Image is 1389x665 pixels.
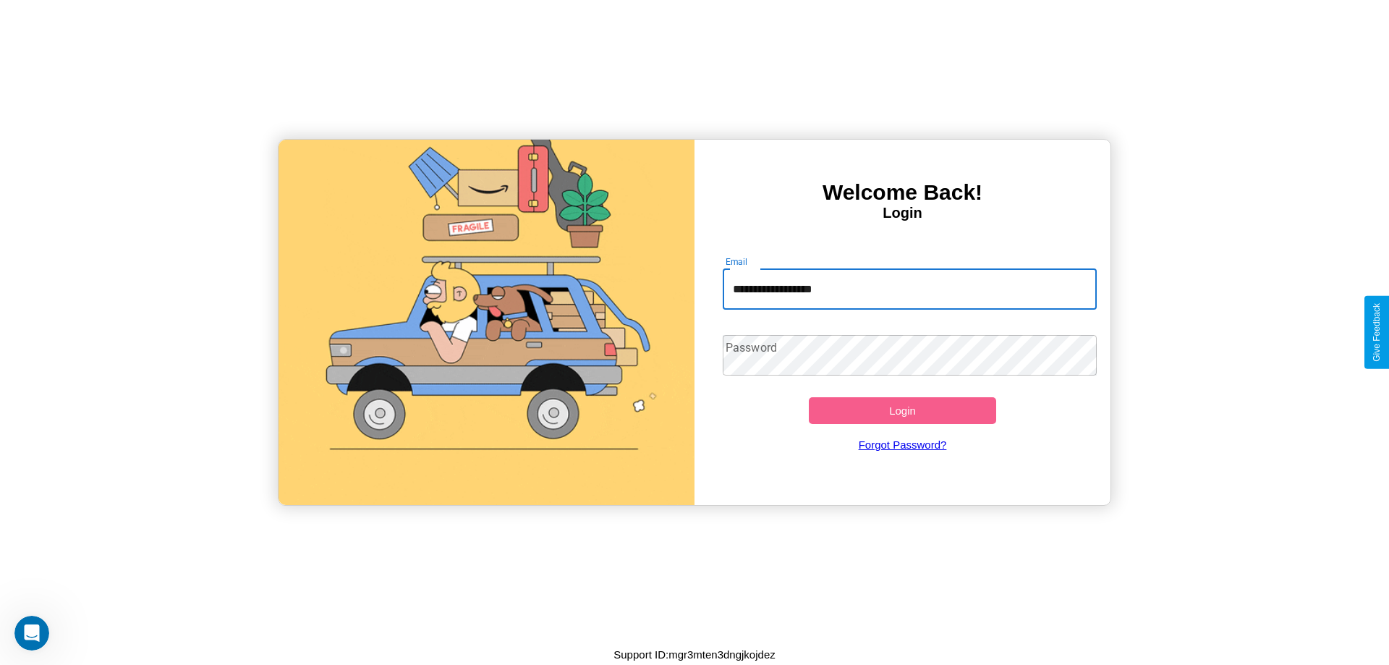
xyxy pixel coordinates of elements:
h3: Welcome Back! [694,180,1110,205]
iframe: Intercom live chat [14,616,49,651]
img: gif [279,140,694,505]
button: Login [809,397,996,424]
a: Forgot Password? [715,424,1090,465]
h4: Login [694,205,1110,221]
div: Give Feedback [1372,303,1382,362]
p: Support ID: mgr3mten3dngjkojdez [613,645,775,664]
label: Email [726,255,748,268]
